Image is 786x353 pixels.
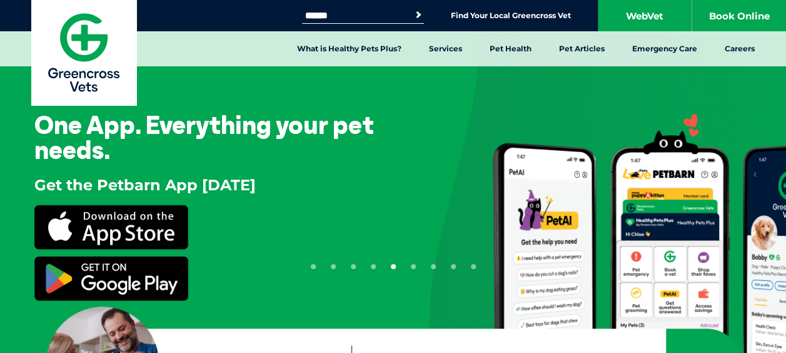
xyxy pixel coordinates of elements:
[283,31,415,66] a: What is Healthy Pets Plus?
[34,175,256,196] p: Get the Petbarn App [DATE]
[34,205,188,250] img: Petbarn App Apple store download
[371,264,376,269] button: 4 of 9
[34,112,388,162] h3: One App. Everything your pet needs.
[471,264,476,269] button: 9 of 9
[711,31,768,66] a: Careers
[412,9,425,21] button: Search
[331,264,336,269] button: 2 of 9
[476,31,545,66] a: Pet Health
[34,256,188,301] img: petbarn Google play store app download
[431,264,436,269] button: 7 of 9
[311,264,316,269] button: 1 of 9
[618,31,711,66] a: Emergency Care
[451,264,456,269] button: 8 of 9
[545,31,618,66] a: Pet Articles
[411,264,416,269] button: 6 of 9
[451,11,571,21] a: Find Your Local Greencross Vet
[415,31,476,66] a: Services
[391,264,396,269] button: 5 of 9
[351,264,356,269] button: 3 of 9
